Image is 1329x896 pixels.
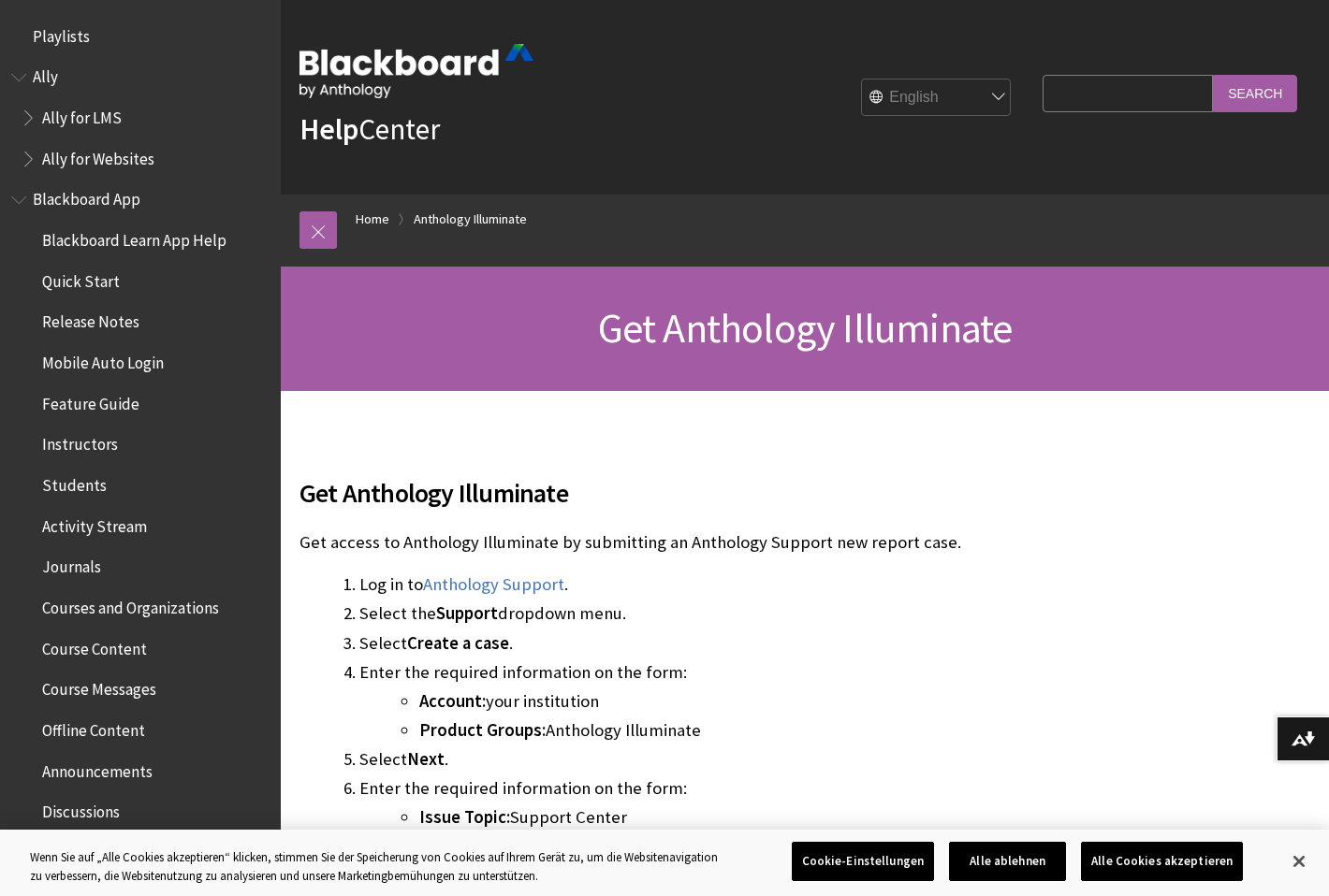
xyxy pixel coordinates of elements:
[42,715,145,740] span: Offline Content
[1081,842,1243,881] button: Alle Cookies akzeptieren
[419,717,1033,744] li: Anthology Illuminate
[11,62,270,175] nav: Book outline for Anthology Ally Help
[1278,841,1320,882] button: Schließen
[42,307,139,332] span: Release Notes
[42,511,147,536] span: Activity Stream
[42,266,120,291] span: Quick Start
[598,302,1013,354] span: Get Anthology Illuminate
[11,21,270,52] nav: Book outline for Playlists
[359,571,1033,598] li: Log in to .
[359,746,1033,773] li: Select .
[30,848,731,885] div: Wenn Sie auf „Alle Cookies akzeptieren“ klicken, stimmen Sie der Speicherung von Cookies auf Ihre...
[359,775,1033,889] li: Enter the required information on the form:
[33,62,58,87] span: Ally
[1213,75,1297,111] input: Search
[42,674,156,700] span: Course Messages
[419,804,1033,831] li: Support Center
[862,79,1012,117] select: Site Language Selector
[42,143,154,168] span: Ally for Websites
[42,347,164,372] span: Mobile Auto Login
[359,600,1033,627] li: Select the dropdown menu.
[407,632,509,654] span: Create a case
[299,473,1033,513] span: Get Anthology Illuminate
[414,208,527,231] a: Anthology Illuminate
[42,592,219,617] span: Courses and Organizations
[42,102,122,127] span: Ally for LMS
[359,659,1033,744] li: Enter the required information on the form:
[299,44,533,98] img: Blackboard by Anthology
[419,806,510,828] span: Issue Topic:
[407,748,445,770] span: Next
[42,429,118,455] span: Instructors
[42,552,101,577] span: Journals
[356,208,389,231] a: Home
[792,842,935,881] button: Cookie-Einstellungen
[299,110,440,148] a: HelpCenter
[436,602,498,624] span: Support
[423,573,564,596] a: Anthology Support
[359,630,1033,657] li: Select .
[42,224,226,250] span: Blackboard Learn App Help
[419,690,486,712] span: Account:
[42,470,107,495] span: Students
[33,21,90,46] span: Playlists
[299,110,358,148] strong: Help
[33,184,140,210] span: Blackboard App
[419,719,546,741] span: Product Groups:
[299,530,1033,555] p: Get access to Anthology Illuminate by submitting an Anthology Support new report case.
[42,756,153,781] span: Announcements
[949,842,1066,881] button: Alle ablehnen
[42,796,120,821] span: Discussions
[42,388,139,413] span: Feature Guide
[42,633,147,658] span: Course Content
[419,688,1033,715] li: your institution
